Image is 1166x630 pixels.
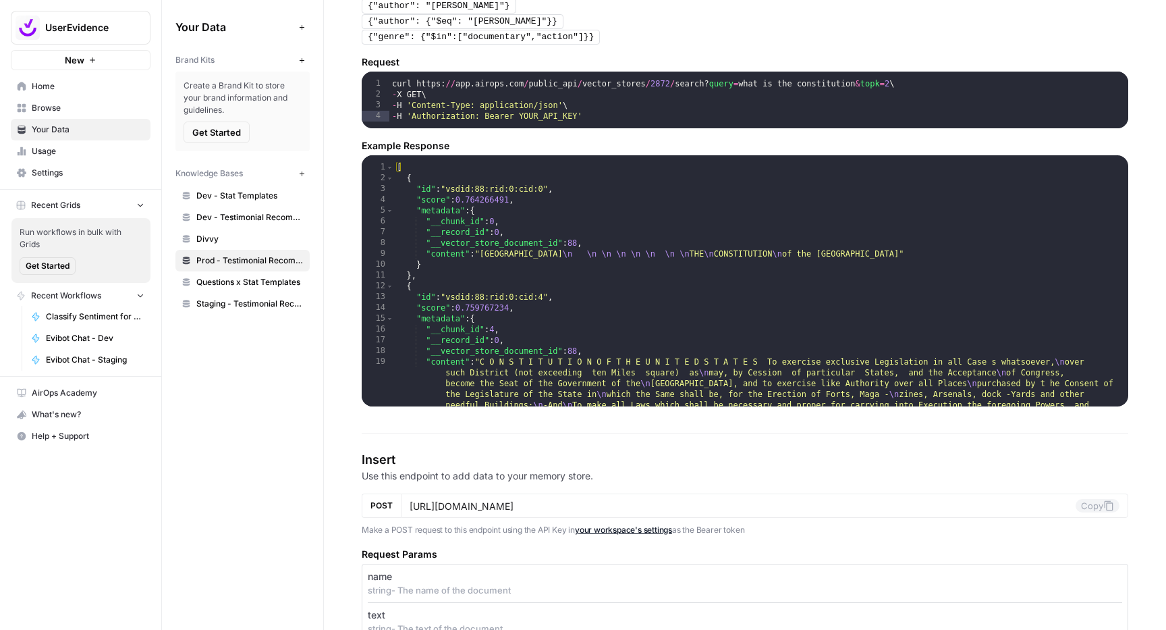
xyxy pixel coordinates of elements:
[362,30,600,45] pre: {"genre": {"$in":["documentary","action"]}}
[175,19,294,35] span: Your Data
[362,548,1128,561] h5: Request Params
[184,122,250,143] button: Get Started
[362,313,394,324] div: 15
[32,430,144,442] span: Help + Support
[175,293,310,315] a: Staging - Testimonial Recommender (Vector Store)
[362,194,394,205] div: 4
[362,111,389,122] div: 4
[575,525,672,535] a: your workspace's settings
[368,608,385,622] p: text
[196,276,304,288] span: Questions x Stat Templates
[11,382,150,404] a: AirOps Academy
[25,327,150,349] a: Evibot Chat - Dev
[362,346,394,357] div: 18
[368,570,392,583] p: name
[362,162,394,173] div: 1
[362,281,394,292] div: 12
[16,16,40,40] img: UserEvidence Logo
[362,303,394,313] div: 14
[25,306,150,327] a: Classify Sentiment for Testimonial Questions
[1076,499,1119,513] button: Copy
[362,523,1128,537] p: Make a POST request to this endpoint using the API Key in as the Bearer token
[362,238,394,248] div: 8
[25,349,150,371] a: Evibot Chat - Staging
[386,162,393,173] span: Toggle code folding, rows 1 through 22
[11,11,150,45] button: Workspace: UserEvidence
[196,233,304,245] span: Divvy
[386,173,393,184] span: Toggle code folding, rows 2 through 11
[192,126,241,139] span: Get Started
[31,290,101,302] span: Recent Workflows
[184,80,302,116] span: Create a Brand Kit to store your brand information and guidelines.
[11,97,150,119] a: Browse
[175,54,215,66] span: Brand Kits
[362,14,563,29] pre: {"author": {"$eq": "[PERSON_NAME]"}}
[362,55,1128,69] h5: Request
[175,250,310,271] a: Prod - Testimonial Recommender (Vector Store)
[11,50,150,70] button: New
[32,124,144,136] span: Your Data
[26,260,70,272] span: Get Started
[31,199,80,211] span: Recent Grids
[175,167,243,180] span: Knowledge Bases
[386,313,393,324] span: Toggle code folding, rows 15 through 20
[11,195,150,215] button: Recent Grids
[32,80,144,93] span: Home
[11,162,150,184] a: Settings
[175,271,310,293] a: Questions x Stat Templates
[11,76,150,97] a: Home
[362,292,394,303] div: 13
[32,102,144,114] span: Browse
[362,100,389,111] div: 3
[368,583,1122,597] p: string - The name of the document
[196,255,304,267] span: Prod - Testimonial Recommender (Vector Store)
[11,119,150,140] a: Your Data
[362,324,394,335] div: 16
[362,335,394,346] div: 17
[386,205,393,216] span: Toggle code folding, rows 5 through 10
[175,185,310,207] a: Dev - Stat Templates
[32,145,144,157] span: Usage
[362,259,394,270] div: 10
[362,205,394,216] div: 5
[11,286,150,306] button: Recent Workflows
[370,500,393,512] span: POST
[46,332,144,344] span: Evibot Chat - Dev
[362,216,394,227] div: 6
[32,387,144,399] span: AirOps Academy
[362,173,394,184] div: 2
[20,226,142,251] span: Run workflows in bulk with Grids
[65,53,84,67] span: New
[20,257,76,275] button: Get Started
[362,78,389,89] div: 1
[362,270,394,281] div: 11
[362,248,394,259] div: 9
[11,404,150,425] div: What's new?
[196,190,304,202] span: Dev - Stat Templates
[362,184,394,194] div: 3
[11,425,150,447] button: Help + Support
[11,404,150,425] button: What's new?
[362,469,1128,483] p: Use this endpoint to add data to your memory store.
[362,450,1128,469] h4: Insert
[32,167,144,179] span: Settings
[362,227,394,238] div: 7
[45,21,127,34] span: UserEvidence
[362,139,1128,153] h5: Example Response
[46,311,144,323] span: Classify Sentiment for Testimonial Questions
[175,228,310,250] a: Divvy
[386,281,393,292] span: Toggle code folding, rows 12 through 21
[46,354,144,366] span: Evibot Chat - Staging
[175,207,310,228] a: Dev - Testimonial Recommender
[11,140,150,162] a: Usage
[362,89,389,100] div: 2
[196,298,304,310] span: Staging - Testimonial Recommender (Vector Store)
[196,211,304,224] span: Dev - Testimonial Recommender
